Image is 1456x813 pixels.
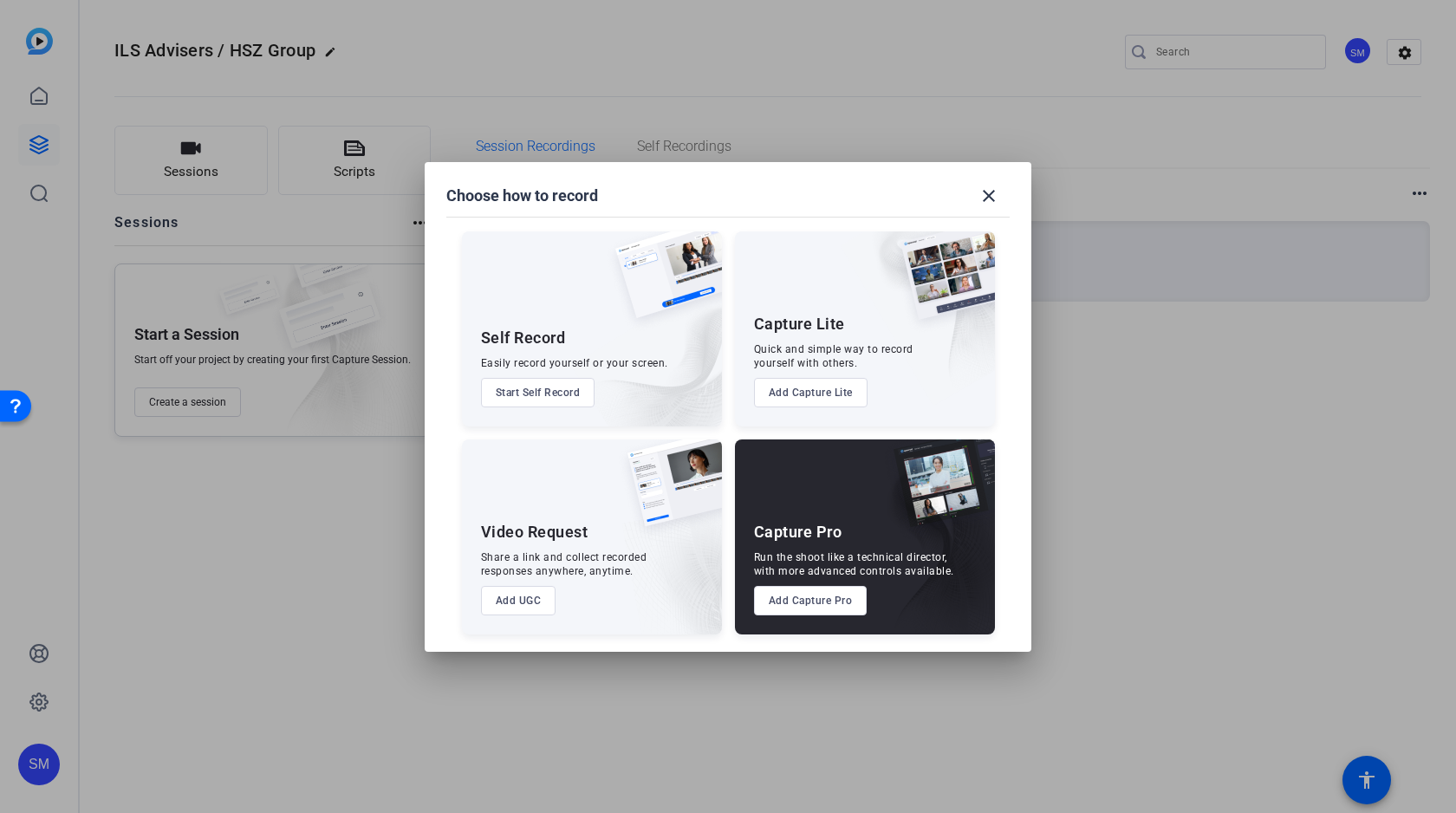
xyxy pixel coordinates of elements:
img: embarkstudio-self-record.png [571,269,722,426]
div: Easily record yourself or your screen. [481,356,668,370]
button: Start Self Record [481,378,595,407]
button: Add Capture Lite [754,378,868,407]
div: Capture Pro [754,522,842,543]
img: capture-pro.png [881,439,995,545]
button: Add UGC [481,586,556,615]
img: embarkstudio-capture-lite.png [840,231,995,405]
button: Add Capture Pro [754,586,868,615]
h1: Choose how to record [446,185,598,206]
div: Self Record [481,328,566,348]
div: Share a link and collect recorded responses anywhere, anytime. [481,550,647,578]
img: ugc-content.png [614,439,722,544]
img: embarkstudio-ugc-content.png [621,493,722,634]
img: self-record.png [602,231,722,335]
div: Quick and simple way to record yourself with others. [754,342,913,370]
div: Video Request [481,522,588,543]
div: Capture Lite [754,314,845,335]
mat-icon: close [978,185,999,206]
div: Run the shoot like a technical director, with more advanced controls available. [754,550,954,578]
img: capture-lite.png [887,231,995,337]
img: embarkstudio-capture-pro.png [867,461,995,634]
